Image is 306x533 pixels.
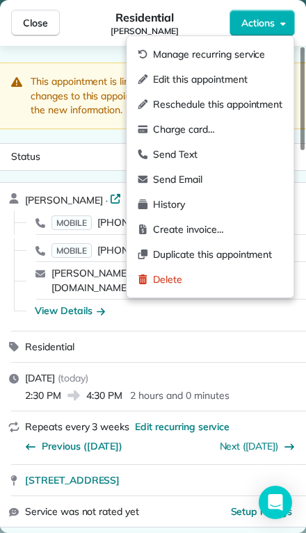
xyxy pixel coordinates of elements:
[97,244,183,256] span: [PHONE_NUMBER]
[153,272,282,286] span: Delete
[58,372,88,384] span: ( today )
[220,440,279,452] a: Next ([DATE])
[51,215,183,229] a: MOBILE[PHONE_NUMBER]
[130,388,229,402] p: 2 hours and 0 minutes
[135,420,229,434] span: Edit recurring service
[241,16,275,30] span: Actions
[231,505,293,518] button: Setup ratings
[115,9,175,26] span: Residential
[31,75,291,116] span: This appointment is linked to . If you make changes to this appointment make sure the payroll ref...
[42,439,122,453] span: Previous ([DATE])
[231,505,293,518] span: Setup ratings
[153,47,282,61] span: Manage recurring service
[25,439,122,453] button: Previous ([DATE])
[153,222,282,236] span: Create invoice…
[51,243,92,258] span: MOBILE
[153,147,282,161] span: Send Text
[25,473,298,487] a: [STREET_ADDRESS]
[25,388,61,402] span: 2:30 PM
[51,267,214,294] a: [PERSON_NAME][EMAIL_ADDRESS][DOMAIN_NAME]
[110,191,183,205] a: Open profile
[153,97,282,111] span: Reschedule this appointment
[25,194,103,206] span: [PERSON_NAME]
[11,150,40,163] span: Status
[103,195,111,206] span: ·
[11,10,60,36] button: Close
[25,473,120,487] span: [STREET_ADDRESS]
[25,372,55,384] span: [DATE]
[23,16,48,30] span: Close
[35,304,105,318] button: View Details
[111,26,179,37] span: [PERSON_NAME]
[25,505,139,519] span: Service was not rated yet
[153,197,282,211] span: History
[259,486,292,519] div: Open Intercom Messenger
[51,243,183,257] a: MOBILE[PHONE_NUMBER]
[51,215,92,230] span: MOBILE
[25,420,129,433] span: Repeats every 3 weeks
[153,247,282,261] span: Duplicate this appointment
[153,122,282,136] span: Charge card…
[86,388,122,402] span: 4:30 PM
[153,72,282,86] span: Edit this appointment
[25,341,74,353] span: Residential
[153,172,282,186] span: Send Email
[97,216,183,229] span: [PHONE_NUMBER]
[220,439,296,453] button: Next ([DATE])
